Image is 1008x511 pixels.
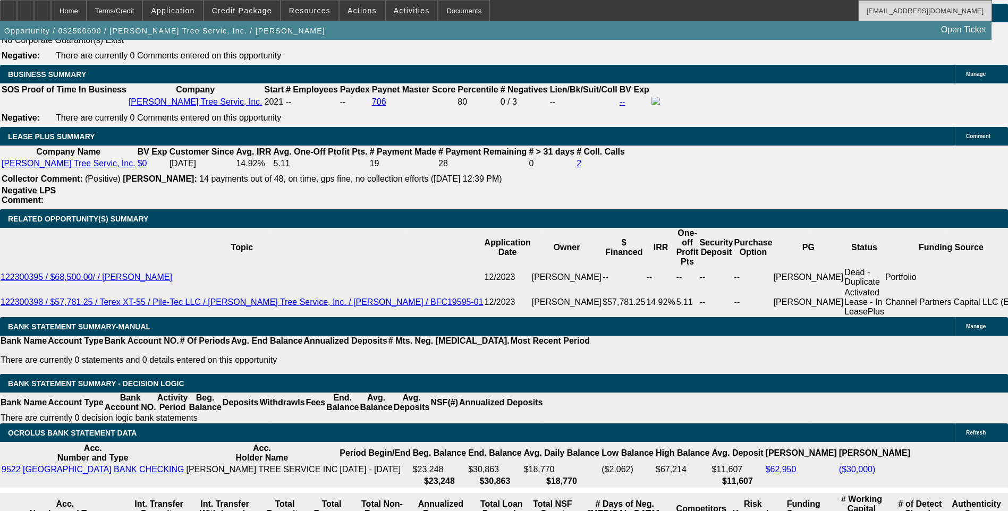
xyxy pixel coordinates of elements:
[734,228,773,267] th: Purchase Option
[286,85,338,94] b: # Employees
[523,464,600,475] td: $18,770
[412,443,467,463] th: Beg. Balance
[85,174,121,183] span: (Positive)
[844,267,885,287] td: Dead - Duplicate
[8,215,148,223] span: RELATED OPPORTUNITY(S) SUMMARY
[212,6,272,15] span: Credit Package
[620,97,625,106] a: --
[157,393,189,413] th: Activity Period
[651,97,660,105] img: facebook-icon.png
[259,393,305,413] th: Withdrawls
[340,85,370,94] b: Paydex
[340,96,370,108] td: --
[204,1,280,21] button: Credit Package
[430,393,459,413] th: NSF(#)
[47,336,104,346] th: Account Type
[468,476,522,487] th: $30,863
[459,393,543,413] th: Annualized Deposits
[2,174,83,183] b: Collector Comment:
[765,443,837,463] th: [PERSON_NAME]
[326,393,359,413] th: End. Balance
[676,228,699,267] th: One-off Profit Pts
[602,228,646,267] th: $ Financed
[734,287,773,317] td: --
[468,443,522,463] th: End. Balance
[766,465,797,474] a: $62,950
[646,267,675,287] td: --
[8,322,150,331] span: BANK STATEMENT SUMMARY-MANUAL
[531,267,603,287] td: [PERSON_NAME]
[966,71,986,77] span: Manage
[676,287,699,317] td: 5.11
[523,476,600,487] th: $18,770
[340,1,385,21] button: Actions
[8,379,184,388] span: Bank Statement Summary - Decision Logic
[838,443,911,463] th: [PERSON_NAME]
[393,393,430,413] th: Avg. Deposits
[844,228,885,267] th: Status
[711,443,764,463] th: Avg. Deposit
[339,443,411,463] th: Period Begin/End
[549,96,618,108] td: --
[699,267,733,287] td: --
[2,113,40,122] b: Negative:
[711,464,764,475] td: $11,607
[21,84,127,95] th: Proof of Time In Business
[236,147,271,156] b: Avg. IRR
[199,174,502,183] span: 14 payments out of 48, on time, gps fine, no collection efforts ([DATE] 12:39 PM)
[839,465,876,474] a: ($30,000)
[8,132,95,141] span: LEASE PLUS SUMMARY
[773,267,844,287] td: [PERSON_NAME]
[370,147,436,156] b: # Payment Made
[186,443,338,463] th: Acc. Holder Name
[577,159,581,168] a: 2
[699,287,733,317] td: --
[273,158,368,169] td: 5.11
[222,393,259,413] th: Deposits
[274,147,368,156] b: Avg. One-Off Ptofit Pts.
[438,158,527,169] td: 28
[1,443,185,463] th: Acc. Number and Type
[528,158,575,169] td: 0
[1,297,484,306] a: 122300398 / $57,781.25 / Terex XT-55 / Pile-Tec LLC / [PERSON_NAME] Tree Service, Inc. / [PERSON_...
[339,464,411,475] td: [DATE] - [DATE]
[281,1,338,21] button: Resources
[2,159,135,168] a: [PERSON_NAME] Tree Servic, Inc.
[699,228,733,267] th: Security Deposit
[484,267,531,287] td: 12/2023
[170,147,234,156] b: Customer Since
[438,147,527,156] b: # Payment Remaining
[289,6,331,15] span: Resources
[523,443,600,463] th: Avg. Daily Balance
[531,287,603,317] td: [PERSON_NAME]
[1,272,172,282] a: 122300395 / $68,500.00/ / [PERSON_NAME]
[966,323,986,329] span: Manage
[359,393,393,413] th: Avg. Balance
[484,228,531,267] th: Application Date
[348,6,377,15] span: Actions
[484,287,531,317] td: 12/2023
[966,133,990,139] span: Comment
[143,1,202,21] button: Application
[412,464,467,475] td: $23,248
[966,430,986,436] span: Refresh
[104,393,157,413] th: Bank Account NO.
[646,228,675,267] th: IRR
[937,21,990,39] a: Open Ticket
[602,287,646,317] td: $57,781.25
[8,70,86,79] span: BUSINESS SUMMARY
[306,393,326,413] th: Fees
[123,174,197,183] b: [PERSON_NAME]:
[169,158,235,169] td: [DATE]
[176,85,215,94] b: Company
[386,1,438,21] button: Activities
[36,147,100,156] b: Company Name
[620,85,649,94] b: BV Exp
[235,158,272,169] td: 14.92%
[151,6,194,15] span: Application
[265,85,284,94] b: Start
[531,228,603,267] th: Owner
[646,287,675,317] td: 14.92%
[577,147,625,156] b: # Coll. Calls
[372,85,455,94] b: Paynet Master Score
